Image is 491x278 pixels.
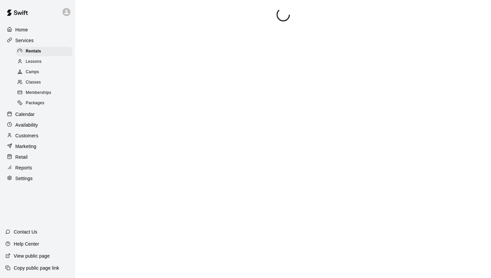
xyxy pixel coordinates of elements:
[14,229,37,235] p: Contact Us
[15,37,34,44] p: Services
[16,46,75,56] a: Rentals
[26,48,41,55] span: Rentals
[14,265,59,271] p: Copy public page link
[15,154,28,160] p: Retail
[16,88,75,98] a: Memberships
[5,131,70,141] a: Customers
[16,78,72,87] div: Classes
[5,25,70,35] a: Home
[26,100,44,107] span: Packages
[5,120,70,130] a: Availability
[5,109,70,119] a: Calendar
[26,90,51,96] span: Memberships
[15,26,28,33] p: Home
[16,98,75,109] a: Packages
[26,79,41,86] span: Classes
[16,47,72,56] div: Rentals
[16,57,72,66] div: Lessons
[15,143,36,150] p: Marketing
[16,67,72,77] div: Camps
[15,164,32,171] p: Reports
[5,163,70,173] a: Reports
[15,175,33,182] p: Settings
[26,69,39,76] span: Camps
[16,78,75,88] a: Classes
[5,35,70,45] a: Services
[14,241,39,247] p: Help Center
[15,132,38,139] p: Customers
[16,99,72,108] div: Packages
[14,253,50,259] p: View public page
[16,67,75,78] a: Camps
[15,122,38,128] p: Availability
[26,58,42,65] span: Lessons
[5,173,70,183] a: Settings
[16,56,75,67] a: Lessons
[5,141,70,151] a: Marketing
[15,111,35,118] p: Calendar
[5,152,70,162] a: Retail
[16,88,72,98] div: Memberships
